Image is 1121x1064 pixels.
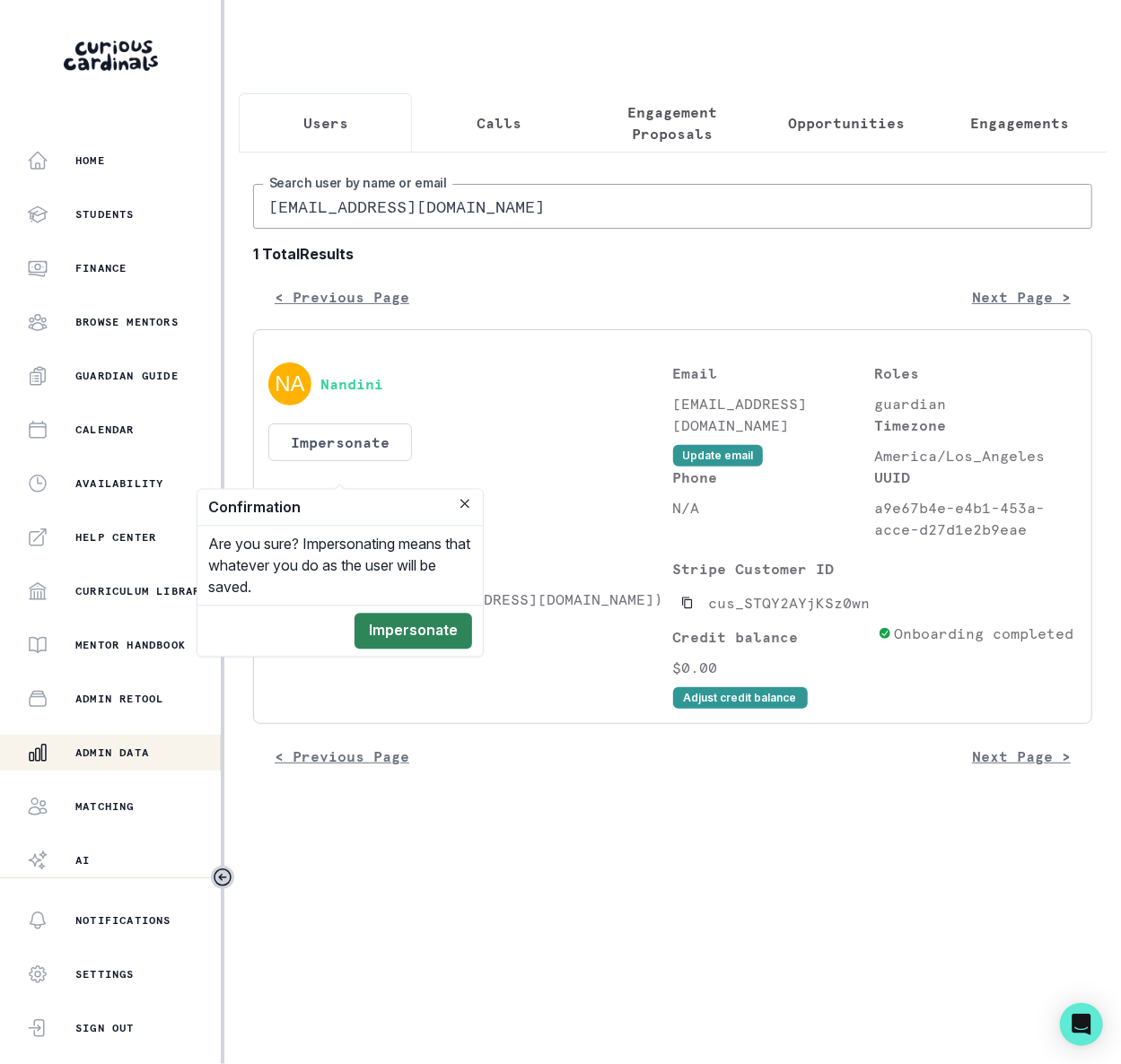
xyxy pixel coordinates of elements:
p: Finance [75,261,127,275]
button: Close [454,493,476,515]
p: [EMAIL_ADDRESS][DOMAIN_NAME] [673,393,875,436]
img: svg [268,362,311,406]
p: Onboarding completed [895,623,1074,644]
button: Nandini [320,375,383,393]
p: Credit balance [673,626,871,648]
p: Settings [75,967,135,981]
p: UUID [875,467,1077,488]
b: 1 Total Results [253,243,1092,265]
p: Calendar [75,423,135,437]
p: cus_STQY2AYjKSz0wn [709,592,871,614]
button: < Previous Page [253,279,431,315]
p: Sign Out [75,1021,135,1035]
p: Calls [477,112,521,134]
button: Impersonate [268,423,412,461]
p: AI [75,853,90,868]
p: $0.00 [673,657,871,678]
p: Phone [673,467,875,488]
p: Engagements [970,112,1069,134]
p: Opportunities [788,112,905,134]
p: Help Center [75,530,156,545]
p: America/Los_Angeles [875,445,1077,467]
p: Roles [875,362,1077,384]
p: Matching [75,799,135,814]
button: Toggle sidebar [211,866,234,889]
p: Availability [75,476,163,491]
p: Engagement Proposals [601,101,744,144]
p: N/A [673,497,875,519]
button: Next Page > [950,279,1092,315]
button: Copied to clipboard [673,589,702,617]
header: Confirmation [197,490,483,527]
p: Users [303,112,348,134]
button: Adjust credit balance [673,687,808,709]
p: Admin Retool [75,692,163,706]
button: Update email [673,445,763,467]
button: Impersonate [355,614,472,650]
img: Curious Cardinals Logo [64,40,158,71]
p: Notifications [75,913,171,928]
p: Students [75,207,135,222]
p: a9e67b4e-e4b1-453a-acce-d27d1e2b9eae [875,497,1077,540]
p: Mentor Handbook [75,638,186,652]
p: Admin Data [75,746,149,760]
button: < Previous Page [253,738,431,774]
p: Home [75,153,105,168]
div: Are you sure? Impersonating means that whatever you do as the user will be saved. [197,527,483,606]
p: Browse Mentors [75,315,179,329]
p: Curriculum Library [75,584,208,598]
p: Guardian Guide [75,369,179,383]
p: Email [673,362,875,384]
p: guardian [875,393,1077,414]
button: Next Page > [950,738,1092,774]
p: Stripe Customer ID [673,558,871,580]
div: Open Intercom Messenger [1060,1003,1103,1046]
p: Timezone [875,414,1077,436]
